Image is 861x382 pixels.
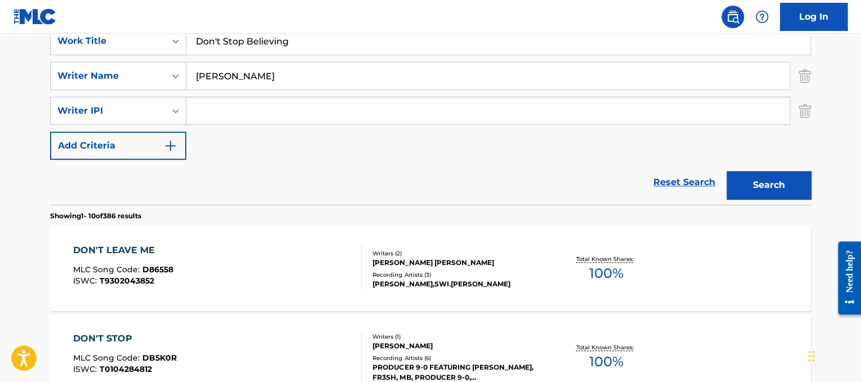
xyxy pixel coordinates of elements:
a: Reset Search [648,170,721,195]
span: ISWC : [73,276,100,286]
p: Total Known Shares: [576,255,636,263]
button: Add Criteria [50,132,186,160]
button: Search [727,171,811,199]
span: 100 % [589,352,623,372]
div: [PERSON_NAME],SWI.[PERSON_NAME] [373,279,542,289]
span: T0104284812 [100,364,152,374]
img: 9d2ae6d4665cec9f34b9.svg [164,139,177,152]
div: DON'T STOP [73,332,177,345]
div: Writer Name [57,69,159,83]
img: Delete Criterion [799,97,811,125]
span: MLC Song Code : [73,264,142,275]
span: ISWC : [73,364,100,374]
img: Delete Criterion [799,62,811,90]
div: Work Title [57,34,159,48]
div: Writers ( 1 ) [373,332,542,341]
div: DON'T LEAVE ME [73,244,173,257]
form: Search Form [50,27,811,205]
span: 100 % [589,263,623,284]
div: Writers ( 2 ) [373,249,542,258]
span: D86558 [142,264,173,275]
span: DB5K0R [142,353,177,363]
a: Log In [780,3,847,31]
img: search [726,10,739,24]
a: DON'T LEAVE MEMLC Song Code:D86558ISWC:T9302043852Writers (2)[PERSON_NAME] [PERSON_NAME]Recording... [50,227,811,311]
iframe: Chat Widget [805,328,861,382]
div: Recording Artists ( 3 ) [373,271,542,279]
img: MLC Logo [14,8,57,25]
div: [PERSON_NAME] [PERSON_NAME] [373,258,542,268]
div: Help [751,6,773,28]
p: Total Known Shares: [576,343,636,352]
div: [PERSON_NAME] [373,341,542,351]
iframe: Resource Center [829,233,861,323]
div: Drag [808,339,815,373]
span: MLC Song Code : [73,353,142,363]
p: Showing 1 - 10 of 386 results [50,211,141,221]
img: help [755,10,769,24]
div: Writer IPI [57,104,159,118]
a: Public Search [721,6,744,28]
div: Recording Artists ( 6 ) [373,354,542,362]
span: T9302043852 [100,276,154,286]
